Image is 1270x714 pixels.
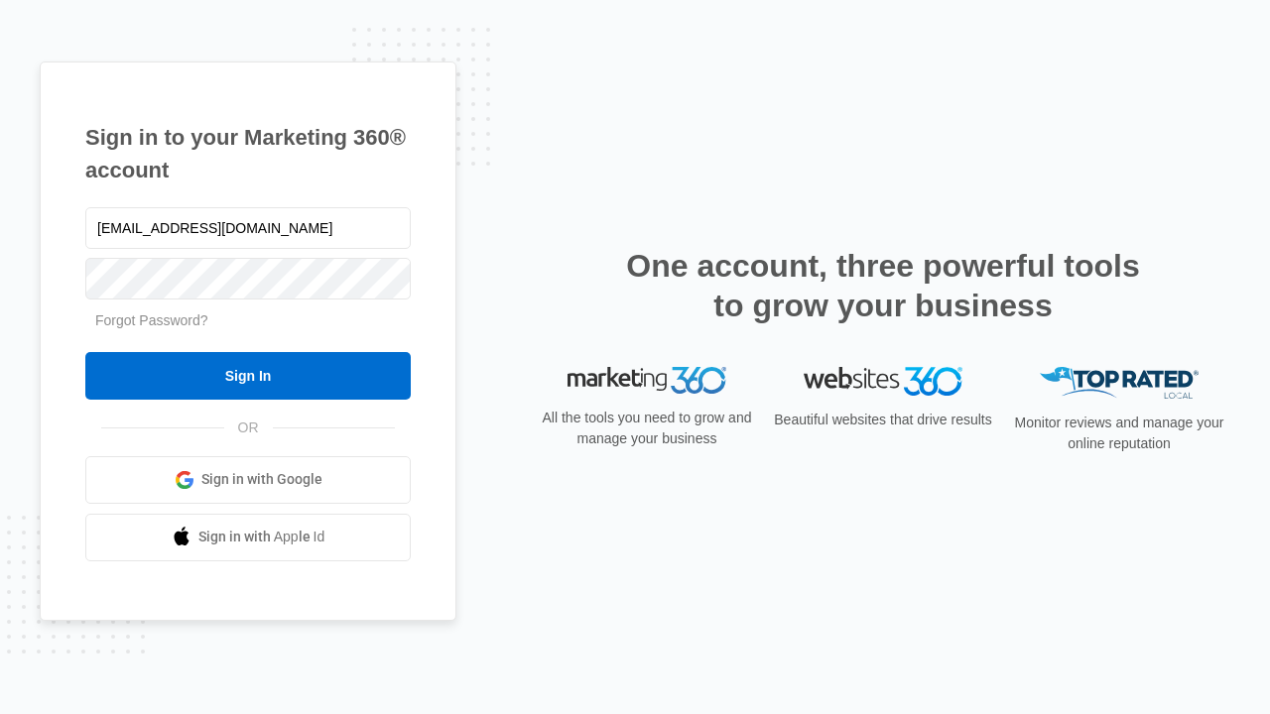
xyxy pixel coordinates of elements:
[224,417,273,438] span: OR
[198,527,325,547] span: Sign in with Apple Id
[1008,413,1230,454] p: Monitor reviews and manage your online reputation
[568,367,726,395] img: Marketing 360
[620,246,1146,325] h2: One account, three powerful tools to grow your business
[772,410,994,430] p: Beautiful websites that drive results
[85,121,411,186] h1: Sign in to your Marketing 360® account
[536,408,758,449] p: All the tools you need to grow and manage your business
[1040,367,1199,400] img: Top Rated Local
[85,514,411,561] a: Sign in with Apple Id
[85,352,411,400] input: Sign In
[85,207,411,249] input: Email
[85,456,411,504] a: Sign in with Google
[201,469,322,490] span: Sign in with Google
[804,367,962,396] img: Websites 360
[95,312,208,328] a: Forgot Password?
